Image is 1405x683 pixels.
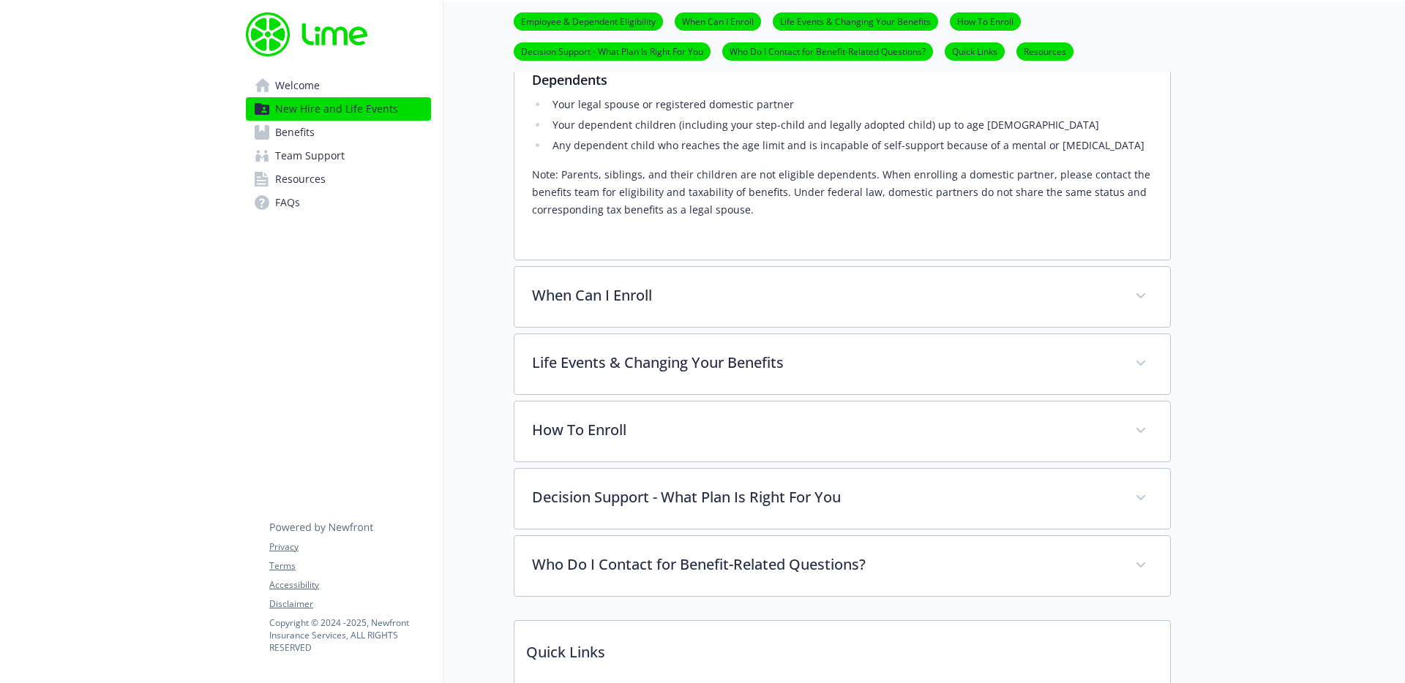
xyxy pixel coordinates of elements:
[275,191,300,214] span: FAQs
[514,621,1170,675] p: Quick Links
[532,554,1117,576] p: Who Do I Contact for Benefit-Related Questions?
[532,166,1153,219] p: Note: Parents, siblings, and their children are not eligible dependents. When enrolling a domesti...
[514,334,1170,394] div: Life Events & Changing Your Benefits
[246,121,431,144] a: Benefits
[675,14,761,28] a: When Can I Enroll
[246,167,431,191] a: Resources
[275,121,315,144] span: Benefits
[532,486,1117,508] p: Decision Support - What Plan Is Right For You
[514,44,711,58] a: Decision Support - What Plan Is Right For You
[514,401,1170,461] div: How To Enroll
[269,616,430,654] p: Copyright © 2024 - 2025 , Newfront Insurance Services, ALL RIGHTS RESERVED
[246,74,431,97] a: Welcome
[275,167,326,191] span: Resources
[514,14,663,28] a: Employee & Dependent Eligibility
[1016,44,1074,58] a: Resources
[548,116,1153,134] li: Your dependent children (including your step-child and legally adopted child) up to age [DEMOGRAP...
[548,96,1153,113] li: Your legal spouse or registered domestic partner
[275,144,345,167] span: Team Support
[275,97,398,121] span: New Hire and Life Events
[773,14,938,28] a: Life Events & Changing Your Benefits
[532,284,1117,306] p: When Can I Enroll
[532,69,1153,90] h3: Dependents
[514,267,1170,327] div: When Can I Enroll
[246,144,431,167] a: Team Support
[722,44,933,58] a: Who Do I Contact for Benefit-Related Questions?
[950,14,1021,28] a: How To Enroll
[269,540,430,554] a: Privacy
[246,191,431,214] a: FAQs
[246,97,431,121] a: New Hire and Life Events
[514,536,1170,596] div: Who Do I Contact for Benefit-Related Questions?
[269,578,430,592] a: Accessibility
[532,352,1117,374] p: Life Events & Changing Your Benefits
[532,419,1117,441] p: How To Enroll
[269,559,430,573] a: Terms
[945,44,1005,58] a: Quick Links
[275,74,320,97] span: Welcome
[514,469,1170,529] div: Decision Support - What Plan Is Right For You
[548,137,1153,154] li: Any dependent child who reaches the age limit and is incapable of self-support because of a menta...
[269,597,430,611] a: Disclaimer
